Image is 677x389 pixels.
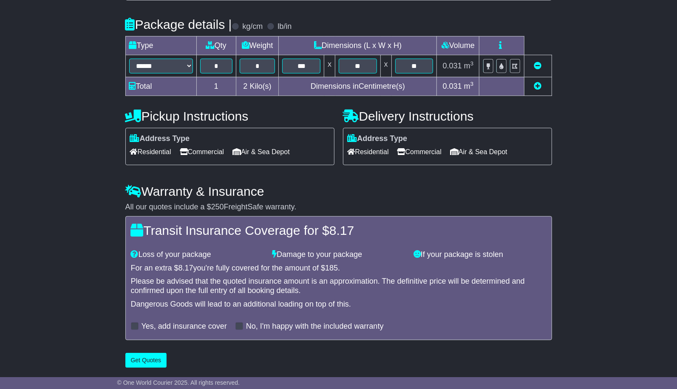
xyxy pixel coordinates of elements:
h4: Package details | [125,17,232,31]
div: All our quotes include a $ FreightSafe warranty. [125,203,552,212]
div: Loss of your package [127,250,268,259]
label: Yes, add insurance cover [142,322,227,331]
td: Type [125,36,196,55]
div: Dangerous Goods will lead to an additional loading on top of this. [131,300,547,309]
h4: Delivery Instructions [343,109,552,123]
h4: Warranty & Insurance [125,184,552,198]
td: Volume [437,36,479,55]
span: Air & Sea Depot [450,145,507,158]
h4: Transit Insurance Coverage for $ [131,223,547,237]
td: Weight [236,36,279,55]
button: Get Quotes [125,353,167,368]
h4: Pickup Instructions [125,109,334,123]
span: Residential [348,145,389,158]
span: 8.17 [178,264,193,272]
label: Address Type [130,134,190,144]
span: m [464,82,474,90]
div: Damage to your package [268,250,409,259]
span: 0.031 [443,62,462,70]
td: x [380,55,391,77]
span: Residential [130,145,171,158]
span: 0.031 [443,82,462,90]
td: Total [125,77,196,96]
span: 8.17 [329,223,354,237]
td: Dimensions in Centimetre(s) [279,77,437,96]
span: 185 [325,264,338,272]
a: Remove this item [534,62,542,70]
label: No, I'm happy with the included warranty [246,322,384,331]
td: Dimensions (L x W x H) [279,36,437,55]
label: lb/in [278,22,292,31]
td: Qty [196,36,236,55]
span: 2 [243,82,247,90]
a: Add new item [534,82,542,90]
span: Commercial [180,145,224,158]
span: © One World Courier 2025. All rights reserved. [117,379,240,386]
div: For an extra $ you're fully covered for the amount of $ . [131,264,547,273]
span: m [464,62,474,70]
span: Commercial [397,145,442,158]
sup: 3 [470,60,474,67]
span: 250 [211,203,224,211]
td: Kilo(s) [236,77,279,96]
div: If your package is stolen [409,250,551,259]
div: Please be advised that the quoted insurance amount is an approximation. The definitive price will... [131,277,547,295]
span: Air & Sea Depot [232,145,290,158]
td: 1 [196,77,236,96]
label: Address Type [348,134,408,144]
sup: 3 [470,81,474,87]
label: kg/cm [242,22,263,31]
td: x [324,55,335,77]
